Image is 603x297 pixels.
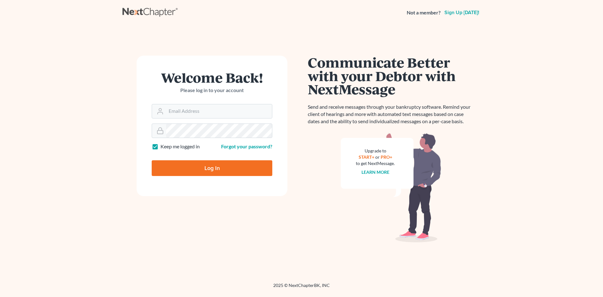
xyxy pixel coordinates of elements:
h1: Communicate Better with your Debtor with NextMessage [308,56,474,96]
a: PRO+ [381,154,392,160]
h1: Welcome Back! [152,71,272,84]
input: Email Address [166,104,272,118]
span: or [375,154,380,160]
input: Log In [152,160,272,176]
p: Please log in to your account [152,87,272,94]
p: Send and receive messages through your bankruptcy software. Remind your client of hearings and mo... [308,103,474,125]
a: START+ [359,154,374,160]
div: 2025 © NextChapterBK, INC [122,282,481,294]
a: Sign up [DATE]! [443,10,481,15]
div: Upgrade to [356,148,395,154]
div: to get NextMessage. [356,160,395,167]
strong: Not a member? [407,9,441,16]
a: Forgot your password? [221,143,272,149]
label: Keep me logged in [160,143,200,150]
img: nextmessage_bg-59042aed3d76b12b5cd301f8e5b87938c9018125f34e5fa2b7a6b67550977c72.svg [341,133,441,243]
a: Learn more [361,169,389,175]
